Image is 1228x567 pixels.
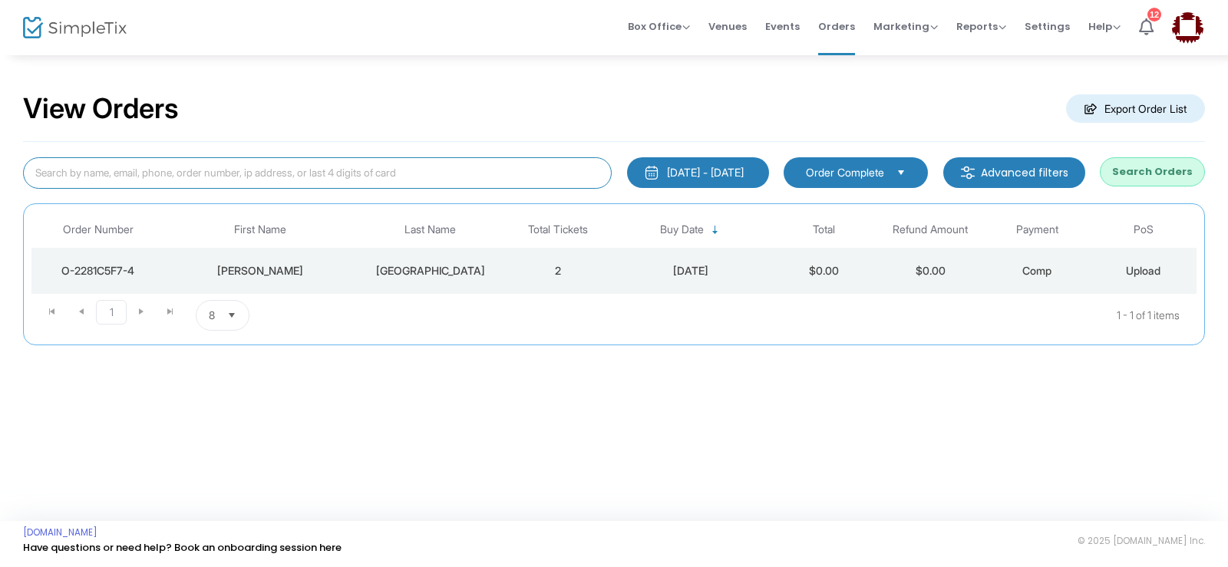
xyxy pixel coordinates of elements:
[23,540,342,555] a: Have questions or need help? Book an onboarding session here
[1078,535,1205,547] span: © 2025 [DOMAIN_NAME] Inc.
[35,263,160,279] div: O-2281C5F7-4
[1088,19,1121,34] span: Help
[96,300,127,325] span: Page 1
[660,223,704,236] span: Buy Date
[31,212,1197,294] div: Data table
[404,223,456,236] span: Last Name
[234,223,286,236] span: First Name
[1016,223,1058,236] span: Payment
[771,248,877,294] td: $0.00
[644,165,659,180] img: monthly
[818,7,855,46] span: Orders
[1100,157,1205,186] button: Search Orders
[1022,264,1051,277] span: Comp
[1126,264,1160,277] span: Upload
[402,300,1180,331] kendo-pager-info: 1 - 1 of 1 items
[806,165,884,180] span: Order Complete
[628,19,690,34] span: Box Office
[890,164,912,181] button: Select
[771,212,877,248] th: Total
[505,248,612,294] td: 2
[667,165,744,180] div: [DATE] - [DATE]
[221,301,243,330] button: Select
[616,263,767,279] div: 8/6/2024
[63,223,134,236] span: Order Number
[1066,94,1205,123] m-button: Export Order List
[877,212,984,248] th: Refund Amount
[708,7,747,46] span: Venues
[873,19,938,34] span: Marketing
[877,248,984,294] td: $0.00
[505,212,612,248] th: Total Tickets
[960,165,975,180] img: filter
[23,157,612,189] input: Search by name, email, phone, order number, ip address, or last 4 digits of card
[1147,8,1161,21] div: 12
[360,263,501,279] div: Westerfield
[209,308,215,323] span: 8
[943,157,1085,188] m-button: Advanced filters
[1025,7,1070,46] span: Settings
[956,19,1006,34] span: Reports
[1134,223,1154,236] span: PoS
[23,526,97,539] a: [DOMAIN_NAME]
[23,92,179,126] h2: View Orders
[627,157,769,188] button: [DATE] - [DATE]
[765,7,800,46] span: Events
[709,224,721,236] span: Sortable
[168,263,352,279] div: Jessica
